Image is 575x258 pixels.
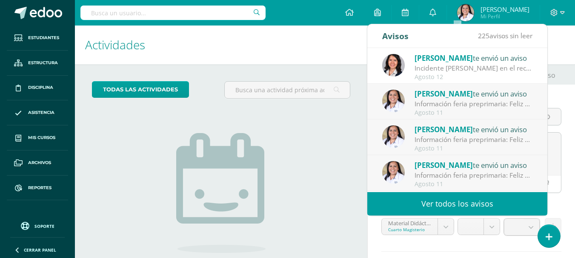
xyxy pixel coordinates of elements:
[28,60,58,66] span: Estructura
[382,218,454,235] a: Material Didáctico 'A'Cuarto Magisterio
[415,159,533,170] div: te envió un aviso
[28,134,55,141] span: Mis cursos
[415,125,473,134] span: [PERSON_NAME]
[382,90,405,112] img: 6b5c6237b7624d5d9c56603586aec9b3.png
[24,247,56,253] span: Cerrar panel
[382,125,405,148] img: 6b5c6237b7624d5d9c56603586aec9b3.png
[7,26,68,51] a: Estudiantes
[28,184,51,191] span: Reportes
[7,125,68,150] a: Mis cursos
[85,26,357,64] h1: Actividades
[367,192,547,215] a: Ver todos los avisos
[415,160,473,170] span: [PERSON_NAME]
[382,24,409,48] div: Avisos
[415,99,533,109] div: Información feria preprimaria: Feliz y bendecida semana. Comparto con ustedes información importa...
[415,124,533,135] div: te envió un aviso
[28,34,59,41] span: Estudiantes
[176,133,266,253] img: no_activities.png
[415,170,533,180] div: Información feria preprimaria: Feliz y bendecida semana. Comparto con ustedes información importa...
[478,31,532,40] span: avisos sin leer
[225,82,349,98] input: Busca una actividad próxima aquí...
[415,52,533,63] div: te envió un aviso
[80,6,266,20] input: Busca un usuario...
[481,13,529,20] span: Mi Perfil
[10,220,65,231] a: Soporte
[415,74,533,81] div: Agosto 12
[7,100,68,125] a: Asistencia
[478,31,489,40] span: 225
[415,135,533,145] div: Información feria preprimaria: Feliz y bendecida semana. Comparto con ustedes información importa...
[7,76,68,101] a: Disciplina
[7,51,68,76] a: Estructura
[415,181,533,188] div: Agosto 11
[92,81,189,98] a: todas las Actividades
[28,159,51,166] span: Archivos
[415,145,533,152] div: Agosto 11
[415,53,473,63] span: [PERSON_NAME]
[388,218,432,227] div: Material Didáctico 'A'
[382,54,405,77] img: 4ecbb29bd9af0e09f1df95b767eb30b4.png
[457,4,474,21] img: e6ffc2c23759ff52a2fc79f3412619e3.png
[34,223,54,229] span: Soporte
[28,84,53,91] span: Disciplina
[382,161,405,184] img: 6b5c6237b7624d5d9c56603586aec9b3.png
[481,5,529,14] span: [PERSON_NAME]
[388,227,432,232] div: Cuarto Magisterio
[7,176,68,201] a: Reportes
[415,89,473,99] span: [PERSON_NAME]
[415,88,533,99] div: te envió un aviso
[28,109,54,116] span: Asistencia
[415,109,533,116] div: Agosto 11
[7,150,68,176] a: Archivos
[415,63,533,73] div: Incidente de Angela en el recreo: Buena tarde papitos de Angela: Gusto de saludarles deseándoles ...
